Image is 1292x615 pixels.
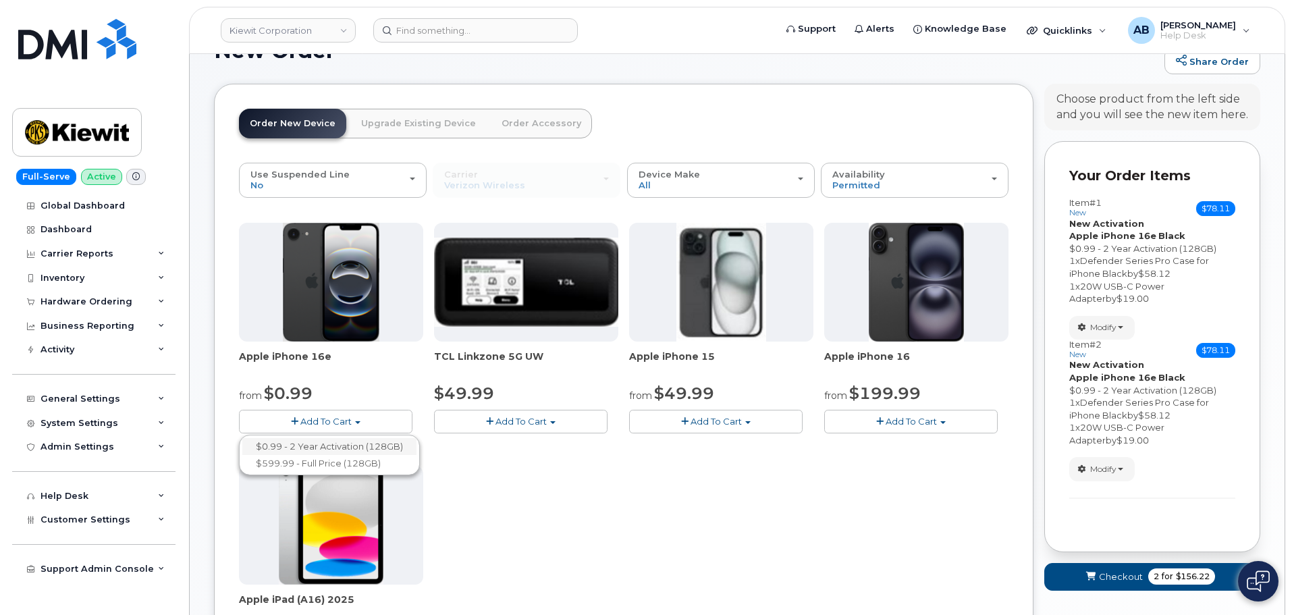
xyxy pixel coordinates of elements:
[1069,255,1075,266] span: 1
[832,180,880,190] span: Permitted
[1069,166,1235,186] p: Your Order Items
[691,416,742,427] span: Add To Cart
[1159,570,1176,583] span: for
[239,390,262,402] small: from
[250,180,263,190] span: No
[824,410,998,433] button: Add To Cart
[821,163,1008,198] button: Availability Permitted
[279,466,383,585] img: ipad_11.png
[1154,570,1159,583] span: 2
[495,416,547,427] span: Add To Cart
[434,350,618,377] div: TCL Linkzone 5G UW
[1069,255,1209,279] span: Defender Series Pro Case for iPhone Black
[1069,280,1235,305] div: x by
[1196,201,1235,216] span: $78.11
[1069,281,1164,304] span: 20W USB-C Power Adapter
[629,410,803,433] button: Add To Cart
[1069,397,1075,408] span: 1
[1069,340,1102,359] h3: Item
[824,390,847,402] small: from
[845,16,904,43] a: Alerts
[676,223,766,342] img: iphone15.jpg
[434,238,618,327] img: linkzone5g.png
[1099,570,1143,583] span: Checkout
[1069,218,1144,229] strong: New Activation
[639,180,651,190] span: All
[1160,30,1236,41] span: Help Desk
[824,350,1008,377] div: Apple iPhone 16
[1069,396,1235,421] div: x by
[1138,410,1170,421] span: $58.12
[1158,230,1185,241] strong: Black
[1069,230,1156,241] strong: Apple iPhone 16e
[373,18,578,43] input: Find something...
[1069,457,1135,481] button: Modify
[264,383,313,403] span: $0.99
[434,383,494,403] span: $49.99
[1160,20,1236,30] span: [PERSON_NAME]
[1069,422,1075,433] span: 1
[777,16,845,43] a: Support
[1069,281,1075,292] span: 1
[1247,570,1270,592] img: Open chat
[491,109,592,138] a: Order Accessory
[1069,198,1102,217] h3: Item
[849,383,921,403] span: $199.99
[1069,421,1235,446] div: x by
[1069,242,1235,255] div: $0.99 - 2 Year Activation (128GB)
[1090,321,1116,333] span: Modify
[869,223,964,342] img: iphone_16_plus.png
[283,223,380,342] img: iphone16e.png
[1089,339,1102,350] span: #2
[1043,25,1092,36] span: Quicklinks
[629,350,813,377] div: Apple iPhone 15
[1069,422,1164,446] span: 20W USB-C Power Adapter
[214,38,1158,62] h1: New Order
[1069,255,1235,279] div: x by
[434,410,608,433] button: Add To Cart
[1158,372,1185,383] strong: Black
[221,18,356,43] a: Kiewit Corporation
[629,390,652,402] small: from
[1116,435,1149,446] span: $19.00
[627,163,815,198] button: Device Make All
[1090,463,1116,475] span: Modify
[1069,359,1144,370] strong: New Activation
[350,109,487,138] a: Upgrade Existing Device
[239,109,346,138] a: Order New Device
[925,22,1006,36] span: Knowledge Base
[1196,343,1235,358] span: $78.11
[1133,22,1150,38] span: AB
[1119,17,1260,44] div: Adam Bake
[250,169,350,180] span: Use Suspended Line
[1176,570,1210,583] span: $156.22
[1069,372,1156,383] strong: Apple iPhone 16e
[639,169,700,180] span: Device Make
[1056,92,1248,123] div: Choose product from the left side and you will see the new item here.
[886,416,937,427] span: Add To Cart
[1116,293,1149,304] span: $19.00
[1069,384,1235,397] div: $0.99 - 2 Year Activation (128GB)
[239,350,423,377] div: Apple iPhone 16e
[1069,397,1209,421] span: Defender Series Pro Case for iPhone Black
[1138,268,1170,279] span: $58.12
[1089,197,1102,208] span: #1
[1017,17,1116,44] div: Quicklinks
[1069,208,1086,217] small: new
[239,163,427,198] button: Use Suspended Line No
[242,455,416,472] a: $599.99 - Full Price (128GB)
[1069,316,1135,340] button: Modify
[798,22,836,36] span: Support
[904,16,1016,43] a: Knowledge Base
[300,416,352,427] span: Add To Cart
[242,438,416,455] a: $0.99 - 2 Year Activation (128GB)
[654,383,714,403] span: $49.99
[239,410,412,433] button: Add To Cart
[832,169,885,180] span: Availability
[1044,563,1260,591] button: Checkout 2 for $156.22
[866,22,894,36] span: Alerts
